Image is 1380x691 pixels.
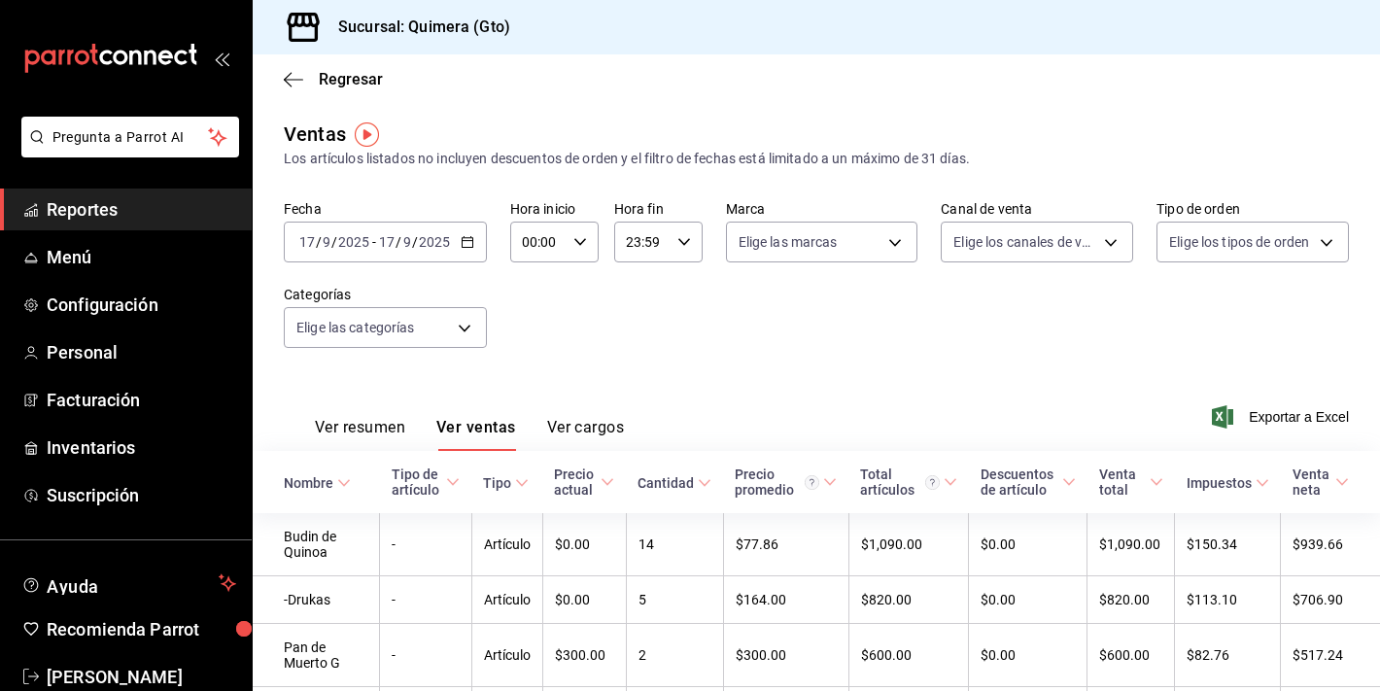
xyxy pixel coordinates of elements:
[1187,475,1269,491] span: Impuestos
[47,196,236,223] span: Reportes
[848,576,969,624] td: $820.00
[284,202,487,216] label: Fecha
[1169,232,1309,252] span: Elige los tipos de orden
[1175,513,1281,576] td: $150.34
[1087,624,1175,687] td: $600.00
[47,482,236,508] span: Suscripción
[402,234,412,250] input: --
[471,513,542,576] td: Artículo
[372,234,376,250] span: -
[735,466,837,498] span: Precio promedio
[284,120,346,149] div: Ventas
[1216,405,1349,429] button: Exportar a Excel
[284,149,1349,169] div: Los artículos listados no incluyen descuentos de orden y el filtro de fechas está limitado a un m...
[542,624,626,687] td: $300.00
[547,418,625,451] button: Ver cargos
[969,624,1087,687] td: $0.00
[323,16,510,39] h3: Sucursal: Quimera (Gto)
[969,513,1087,576] td: $0.00
[1175,624,1281,687] td: $82.76
[47,571,211,595] span: Ayuda
[614,202,703,216] label: Hora fin
[331,234,337,250] span: /
[47,616,236,642] span: Recomienda Parrot
[322,234,331,250] input: --
[253,624,380,687] td: Pan de Muerto G
[355,122,379,147] img: Tooltip marker
[848,624,969,687] td: $600.00
[1281,624,1380,687] td: $517.24
[380,576,472,624] td: -
[253,576,380,624] td: -Drukas
[981,466,1076,498] span: Descuentos de artículo
[47,339,236,365] span: Personal
[1187,475,1252,491] div: Impuestos
[554,466,614,498] span: Precio actual
[981,466,1058,498] div: Descuentos de artículo
[47,664,236,690] span: [PERSON_NAME]
[1175,576,1281,624] td: $113.10
[319,70,383,88] span: Regresar
[412,234,418,250] span: /
[380,513,472,576] td: -
[554,466,597,498] div: Precio actual
[953,232,1097,252] span: Elige los canales de venta
[860,466,957,498] span: Total artículos
[471,576,542,624] td: Artículo
[726,202,918,216] label: Marca
[298,234,316,250] input: --
[47,292,236,318] span: Configuración
[1281,576,1380,624] td: $706.90
[315,418,624,451] div: navigation tabs
[316,234,322,250] span: /
[392,466,443,498] div: Tipo de artículo
[296,318,415,337] span: Elige las categorías
[925,475,940,490] svg: El total artículos considera cambios de precios en los artículos así como costos adicionales por ...
[723,624,848,687] td: $300.00
[1087,513,1175,576] td: $1,090.00
[1293,466,1331,498] div: Venta neta
[723,576,848,624] td: $164.00
[418,234,451,250] input: ----
[638,475,711,491] span: Cantidad
[626,624,723,687] td: 2
[284,288,487,301] label: Categorías
[284,70,383,88] button: Regresar
[21,117,239,157] button: Pregunta a Parrot AI
[805,475,819,490] svg: Precio promedio = Total artículos / cantidad
[436,418,516,451] button: Ver ventas
[483,475,511,491] div: Tipo
[337,234,370,250] input: ----
[1293,466,1349,498] span: Venta neta
[1281,513,1380,576] td: $939.66
[860,466,940,498] div: Total artículos
[47,244,236,270] span: Menú
[380,624,472,687] td: -
[14,141,239,161] a: Pregunta a Parrot AI
[542,576,626,624] td: $0.00
[1099,466,1146,498] div: Venta total
[1087,576,1175,624] td: $820.00
[315,418,405,451] button: Ver resumen
[483,475,529,491] span: Tipo
[969,576,1087,624] td: $0.00
[510,202,599,216] label: Hora inicio
[735,466,819,498] div: Precio promedio
[739,232,838,252] span: Elige las marcas
[723,513,848,576] td: $77.86
[542,513,626,576] td: $0.00
[626,576,723,624] td: 5
[626,513,723,576] td: 14
[214,51,229,66] button: open_drawer_menu
[284,475,333,491] div: Nombre
[638,475,694,491] div: Cantidad
[52,127,209,148] span: Pregunta a Parrot AI
[392,466,461,498] span: Tipo de artículo
[941,202,1133,216] label: Canal de venta
[1099,466,1163,498] span: Venta total
[1156,202,1349,216] label: Tipo de orden
[284,475,351,491] span: Nombre
[253,513,380,576] td: Budin de Quinoa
